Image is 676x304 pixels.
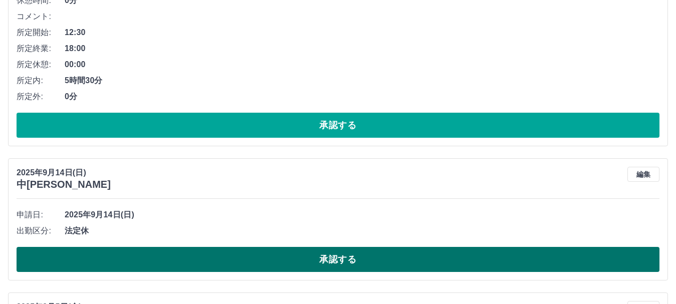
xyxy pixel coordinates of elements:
span: 0分 [65,91,659,103]
button: 編集 [627,167,659,182]
span: 所定休憩: [17,59,65,71]
span: 00:00 [65,59,659,71]
button: 承認する [17,113,659,138]
button: 承認する [17,247,659,272]
p: 2025年9月14日(日) [17,167,111,179]
span: 18:00 [65,43,659,55]
span: 12:30 [65,27,659,39]
span: 出勤区分: [17,225,65,237]
span: 所定開始: [17,27,65,39]
span: コメント: [17,11,65,23]
span: 法定休 [65,225,659,237]
span: 所定内: [17,75,65,87]
span: 5時間30分 [65,75,659,87]
span: 所定外: [17,91,65,103]
span: 所定終業: [17,43,65,55]
span: 申請日: [17,209,65,221]
span: 2025年9月14日(日) [65,209,659,221]
h3: 中[PERSON_NAME] [17,179,111,190]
